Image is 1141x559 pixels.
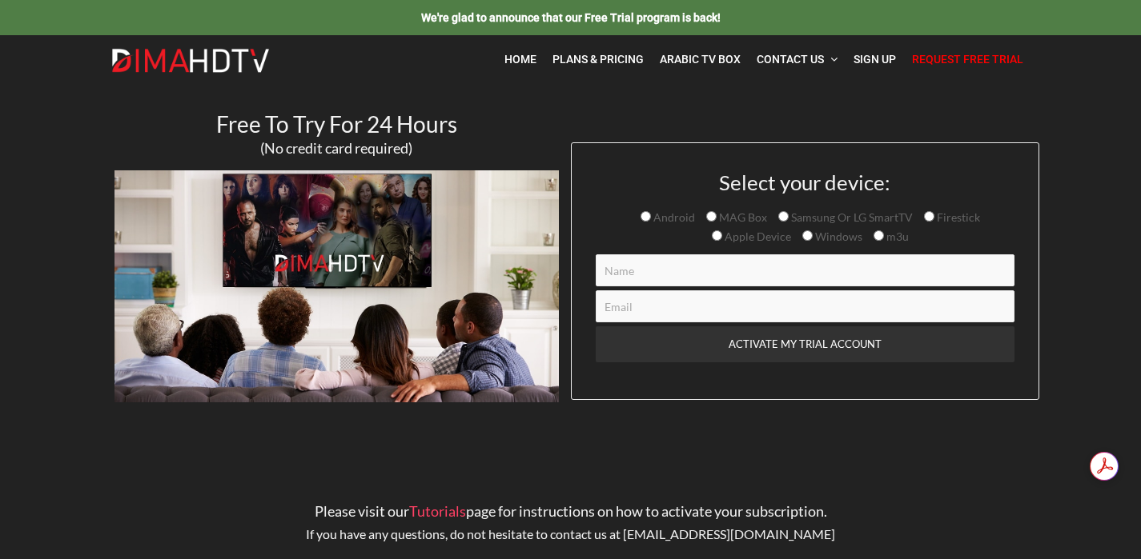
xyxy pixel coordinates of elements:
[874,230,884,241] input: m3u
[504,53,536,66] span: Home
[854,53,896,66] span: Sign Up
[712,230,722,241] input: Apple Device
[706,211,717,222] input: MAG Box
[789,210,913,224] span: Samsung Or LG SmartTV
[110,48,271,74] img: Dima HDTV
[904,43,1031,76] a: Request Free Trial
[924,211,934,222] input: Firestick
[260,139,412,157] span: (No credit card required)
[315,502,827,520] span: Please visit our page for instructions on how to activate your subscription.
[912,53,1023,66] span: Request Free Trial
[778,211,789,222] input: Samsung Or LG SmartTV
[596,290,1014,322] input: Email
[584,171,1026,399] form: Contact form
[719,170,890,195] span: Select your device:
[421,10,721,24] a: We're glad to announce that our Free Trial program is back!
[813,230,862,243] span: Windows
[596,254,1014,286] input: Name
[749,43,846,76] a: Contact Us
[934,210,980,224] span: Firestick
[596,326,1014,362] input: ACTIVATE MY TRIAL ACCOUNT
[496,43,544,76] a: Home
[660,53,741,66] span: Arabic TV Box
[652,43,749,76] a: Arabic TV Box
[651,210,695,224] span: Android
[306,526,835,541] span: If you have any questions, do not hesitate to contact us at [EMAIL_ADDRESS][DOMAIN_NAME]
[421,11,721,24] span: We're glad to announce that our Free Trial program is back!
[552,53,644,66] span: Plans & Pricing
[757,53,824,66] span: Contact Us
[802,230,813,241] input: Windows
[641,211,651,222] input: Android
[216,110,457,138] span: Free To Try For 24 Hours
[722,230,791,243] span: Apple Device
[884,230,909,243] span: m3u
[544,43,652,76] a: Plans & Pricing
[846,43,904,76] a: Sign Up
[717,210,767,224] span: MAG Box
[409,502,466,520] a: Tutorials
